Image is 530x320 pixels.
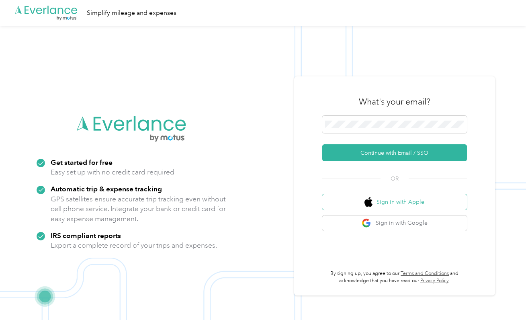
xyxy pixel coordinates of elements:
button: apple logoSign in with Apple [322,194,467,210]
img: apple logo [364,197,372,207]
a: Terms and Conditions [401,271,449,277]
strong: Automatic trip & expense tracking [51,185,162,193]
img: google logo [362,218,372,228]
p: By signing up, you agree to our and acknowledge that you have read our . [322,270,467,284]
a: Privacy Policy [420,278,449,284]
h3: What's your email? [359,96,430,107]
button: Continue with Email / SSO [322,144,467,161]
button: google logoSign in with Google [322,215,467,231]
div: Simplify mileage and expenses [87,8,176,18]
p: Easy set up with no credit card required [51,167,174,177]
strong: IRS compliant reports [51,231,121,240]
p: Export a complete record of your trips and expenses. [51,240,217,250]
p: GPS satellites ensure accurate trip tracking even without cell phone service. Integrate your bank... [51,194,226,224]
strong: Get started for free [51,158,113,166]
span: OR [381,174,409,183]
